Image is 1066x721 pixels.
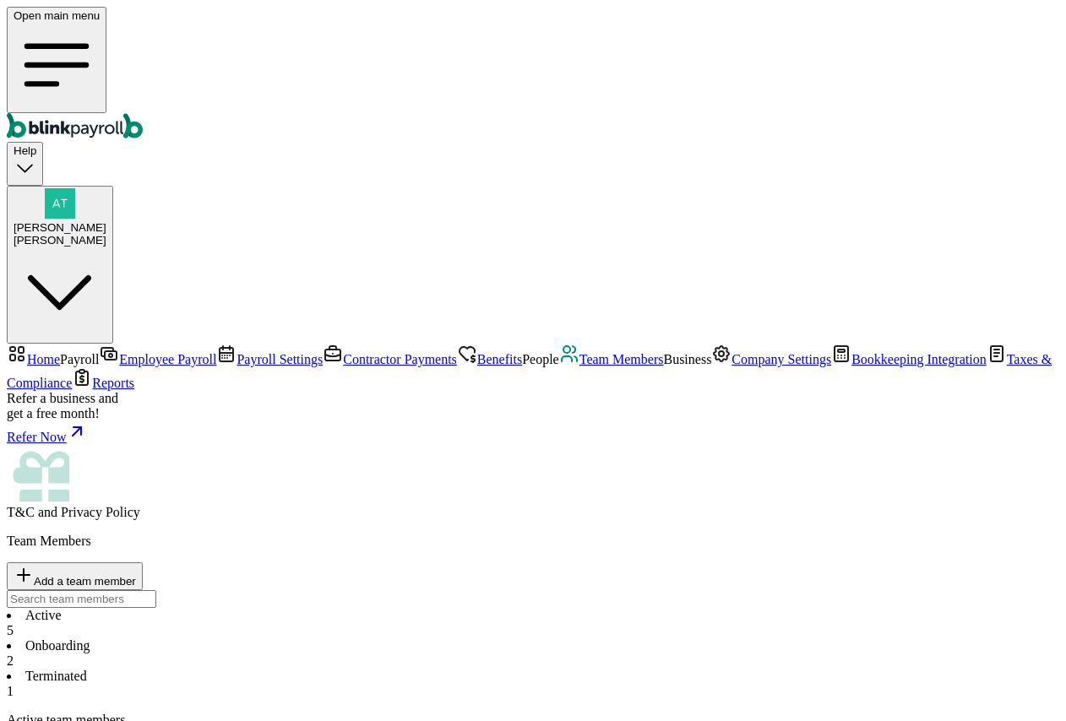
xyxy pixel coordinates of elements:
nav: Global [7,7,1059,142]
a: Contractor Payments [323,352,457,366]
span: Payroll [60,352,99,366]
li: Active [7,608,1059,638]
span: Help [14,144,36,157]
span: 1 [7,684,14,698]
nav: Sidebar [7,344,1059,520]
a: Payroll Settings [216,352,323,366]
button: [PERSON_NAME][PERSON_NAME] [7,186,113,344]
span: Contractor Payments [343,352,457,366]
button: Add a team member [7,562,143,590]
span: Business [663,352,711,366]
span: Privacy Policy [61,505,140,519]
span: Benefits [477,352,522,366]
span: Home [27,352,60,366]
span: and [7,505,140,519]
p: Team Members [7,534,1059,549]
button: Help [7,142,43,185]
span: 5 [7,623,14,637]
div: [PERSON_NAME] [14,234,106,247]
input: TextInput [7,590,156,608]
a: Employee Payroll [99,352,216,366]
button: Open main menu [7,7,106,113]
span: Open main menu [14,9,100,22]
span: Team Members [579,352,664,366]
span: Company Settings [732,352,831,366]
span: Add a team member [34,575,136,588]
span: Reports [92,376,134,390]
div: Refer a business and get a free month! [7,391,1059,421]
a: Reports [72,376,134,390]
span: Bookkeeping Integration [851,352,987,366]
iframe: Chat Widget [982,640,1066,721]
span: Payroll Settings [237,352,323,366]
a: Home [7,352,60,366]
a: Bookkeeping Integration [831,352,987,366]
a: Team Members [559,352,664,366]
li: Terminated [7,669,1059,699]
span: Employee Payroll [119,352,216,366]
a: Company Settings [711,352,831,366]
span: [PERSON_NAME] [14,221,106,234]
span: People [522,352,559,366]
li: Onboarding [7,638,1059,669]
span: T&C [7,505,35,519]
a: Benefits [457,352,522,366]
span: 2 [7,653,14,668]
a: Refer Now [7,421,1059,445]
